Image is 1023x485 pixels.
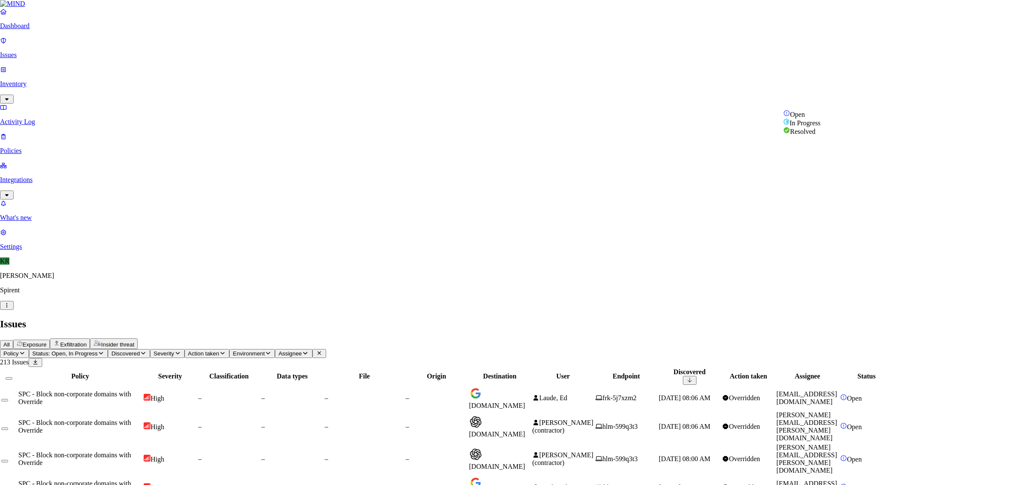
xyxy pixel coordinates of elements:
img: status-in-progress [783,118,790,125]
img: status-open [783,110,790,117]
span: Resolved [790,128,816,135]
span: In Progress [790,119,821,127]
span: Open [790,111,805,118]
img: status-resolved [783,127,790,134]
